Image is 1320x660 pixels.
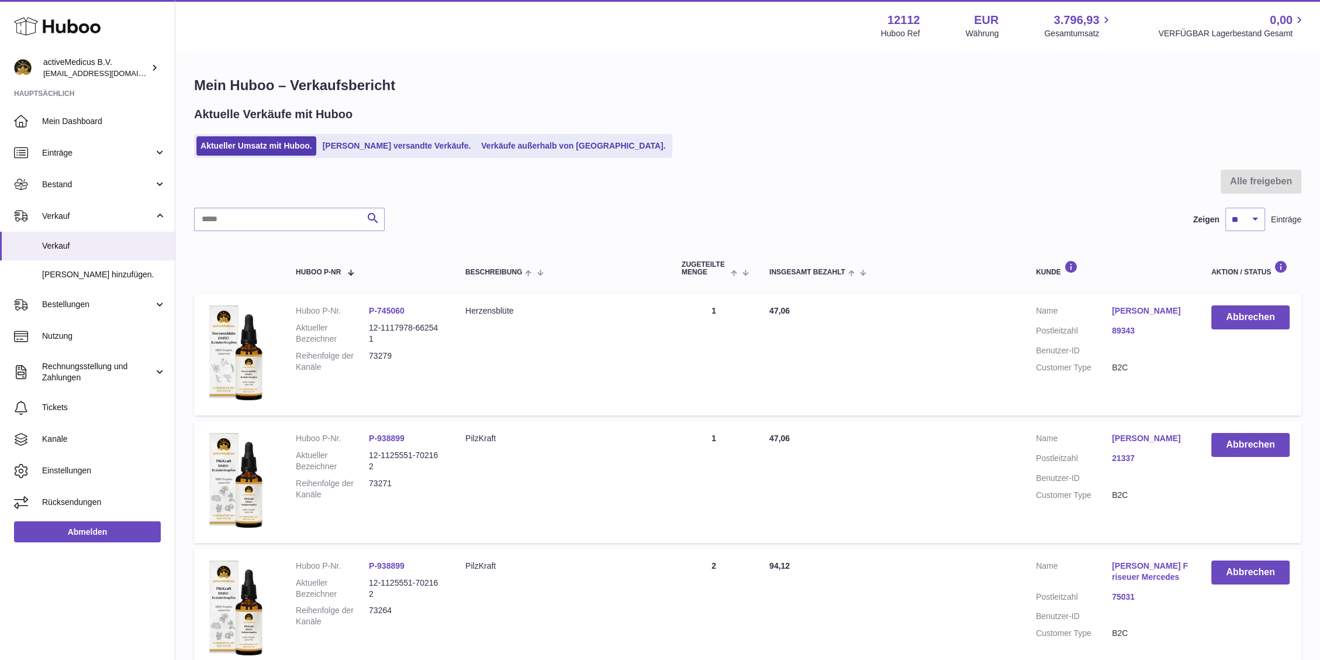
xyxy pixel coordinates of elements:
span: Rücksendungen [42,497,166,508]
dt: Reihenfolge der Kanäle [296,478,369,500]
dt: Huboo P-Nr. [296,561,369,572]
span: 47,06 [769,434,790,443]
a: [PERSON_NAME] [1112,433,1188,444]
dt: Postleitzahl [1036,325,1112,339]
span: Nutzung [42,331,166,342]
span: Tickets [42,402,166,413]
a: [PERSON_NAME] Friseuer Mercedes [1112,561,1188,583]
img: 121121705937524.png [206,561,264,656]
img: info@activemedicus.com [14,59,32,77]
a: P-745060 [369,306,405,315]
dd: B2C [1112,628,1188,639]
dd: 12-1125551-702162 [369,577,442,600]
a: 3.796,93 Gesamtumsatz [1044,12,1112,39]
dd: 73271 [369,478,442,500]
a: 21337 [1112,453,1188,464]
img: 121121705937524.png [206,433,264,528]
dt: Benutzer-ID [1036,345,1112,356]
span: VERFÜGBAR Lagerbestand Gesamt [1158,28,1306,39]
span: [PERSON_NAME] hinzufügen. [42,269,166,280]
dt: Customer Type [1036,490,1112,501]
div: Kunde [1036,260,1188,276]
button: Abbrechen [1211,433,1290,457]
div: activeMedicus B.V. [43,57,148,79]
a: 89343 [1112,325,1188,336]
h1: Mein Huboo – Verkaufsbericht [194,76,1301,95]
span: Verkauf [42,211,154,222]
div: PilzKraft [465,433,658,444]
span: Kanäle [42,434,166,445]
span: 3.796,93 [1054,12,1100,28]
dt: Aktueller Bezeichner [296,450,369,472]
div: Aktion / Status [1211,260,1290,276]
dd: 12-1117978-662541 [369,322,442,345]
span: Bestand [42,179,154,190]
span: 47,06 [769,306,790,315]
dt: Huboo P-Nr. [296,433,369,444]
h2: Aktuelle Verkäufe mit Huboo [194,106,353,122]
dt: Customer Type [1036,362,1112,373]
span: 94,12 [769,561,790,570]
dt: Postleitzahl [1036,592,1112,606]
dt: Aktueller Bezeichner [296,577,369,600]
td: 1 [670,421,758,543]
a: P-938899 [369,434,405,443]
span: Verkauf [42,240,166,252]
span: Einstellungen [42,465,166,476]
div: Währung [966,28,999,39]
a: Abmelden [14,521,161,542]
span: Rechnungsstellung und Zahlungen [42,361,154,383]
a: [PERSON_NAME] versandte Verkäufe. [319,136,475,156]
label: Zeigen [1193,214,1219,225]
div: Huboo Ref [881,28,920,39]
a: Verkäufe außerhalb von [GEOGRAPHIC_DATA]. [477,136,669,156]
dt: Reihenfolge der Kanäle [296,605,369,627]
span: ZUGETEILTE Menge [682,261,728,276]
a: 0,00 VERFÜGBAR Lagerbestand Gesamt [1158,12,1306,39]
span: Huboo P-Nr [296,269,341,276]
dt: Name [1036,561,1112,586]
a: P-938899 [369,561,405,570]
dd: 73264 [369,605,442,627]
button: Abbrechen [1211,305,1290,329]
dt: Reihenfolge der Kanäle [296,350,369,373]
dt: Benutzer-ID [1036,611,1112,622]
dd: B2C [1112,490,1188,501]
div: PilzKraft [465,561,658,572]
strong: 12112 [887,12,920,28]
dd: 12-1125551-702162 [369,450,442,472]
dt: Huboo P-Nr. [296,305,369,317]
span: 0,00 [1270,12,1293,28]
dt: Name [1036,433,1112,447]
div: Herzensblüte [465,305,658,317]
dt: Postleitzahl [1036,453,1112,467]
span: [EMAIL_ADDRESS][DOMAIN_NAME] [43,68,172,78]
dt: Aktueller Bezeichner [296,322,369,345]
img: 121121686904475.png [206,305,264,401]
a: 75031 [1112,592,1188,603]
span: Insgesamt bezahlt [769,269,845,276]
dt: Benutzer-ID [1036,473,1112,484]
span: Bestellungen [42,299,154,310]
button: Abbrechen [1211,561,1290,585]
a: Aktueller Umsatz mit Huboo. [196,136,316,156]
span: Beschreibung [465,269,522,276]
a: [PERSON_NAME] [1112,305,1188,317]
span: Gesamtumsatz [1044,28,1112,39]
dd: 73279 [369,350,442,373]
dt: Name [1036,305,1112,319]
span: Mein Dashboard [42,116,166,127]
span: Einträge [42,147,154,159]
dd: B2C [1112,362,1188,373]
dt: Customer Type [1036,628,1112,639]
span: Einträge [1271,214,1301,225]
td: 1 [670,294,758,415]
strong: EUR [974,12,998,28]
